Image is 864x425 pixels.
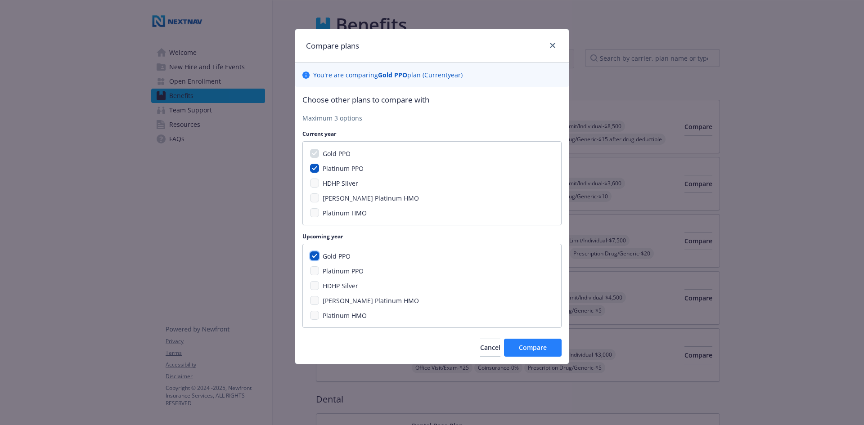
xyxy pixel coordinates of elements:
span: Platinum PPO [323,267,364,275]
span: Gold PPO [323,252,351,260]
p: Current year [302,130,562,138]
p: Upcoming year [302,233,562,240]
span: Compare [519,343,547,352]
b: Gold PPO [378,71,407,79]
span: Gold PPO [323,149,351,158]
span: HDHP Silver [323,179,358,188]
span: Platinum HMO [323,311,367,320]
h1: Compare plans [306,40,359,52]
p: Choose other plans to compare with [302,94,562,106]
span: Platinum PPO [323,164,364,173]
button: Compare [504,339,562,357]
span: [PERSON_NAME] Platinum HMO [323,194,419,202]
span: Cancel [480,343,500,352]
span: [PERSON_NAME] Platinum HMO [323,296,419,305]
a: close [547,40,558,51]
span: Platinum HMO [323,209,367,217]
p: You ' re are comparing plan ( Current year) [313,70,463,80]
span: HDHP Silver [323,282,358,290]
p: Maximum 3 options [302,113,562,123]
button: Cancel [480,339,500,357]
